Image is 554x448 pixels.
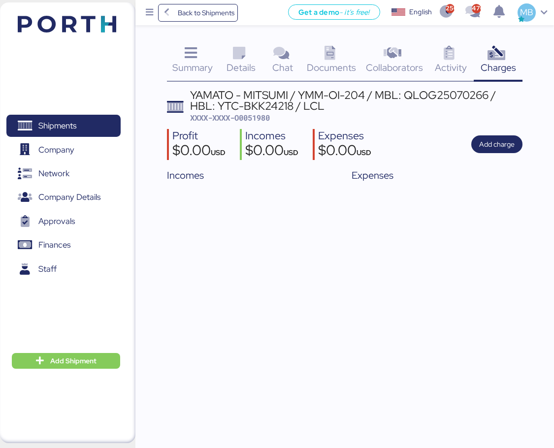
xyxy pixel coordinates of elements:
[481,61,516,74] span: Charges
[38,190,100,204] span: Company Details
[172,143,226,160] div: $0.00
[307,61,356,74] span: Documents
[520,6,533,19] span: MB
[6,186,121,209] a: Company Details
[435,61,467,74] span: Activity
[471,135,522,153] button: Add charge
[6,234,121,256] a: Finances
[272,61,293,74] span: Chat
[38,166,69,181] span: Network
[12,353,120,369] button: Add Shipment
[38,143,74,157] span: Company
[6,210,121,233] a: Approvals
[6,162,121,185] a: Network
[158,4,238,22] a: Back to Shipments
[318,129,371,143] div: Expenses
[50,355,97,367] span: Add Shipment
[245,129,298,143] div: Incomes
[38,262,57,276] span: Staff
[172,61,213,74] span: Summary
[6,115,121,137] a: Shipments
[284,148,298,157] span: USD
[190,113,270,123] span: XXXX-XXXX-O0051980
[366,61,423,74] span: Collaborators
[227,61,256,74] span: Details
[38,119,76,133] span: Shipments
[38,214,75,228] span: Approvals
[6,258,121,281] a: Staff
[211,148,226,157] span: USD
[357,148,371,157] span: USD
[245,143,298,160] div: $0.00
[479,138,515,150] span: Add charge
[409,7,432,17] div: English
[172,129,226,143] div: Profit
[190,90,522,112] div: YAMATO - MITSUMI / YMM-OI-204 / MBL: QLOG25070266 / HBL: YTC-BKK24218 / LCL
[141,4,158,21] button: Menu
[352,168,522,183] div: Expenses
[178,7,234,19] span: Back to Shipments
[6,138,121,161] a: Company
[38,238,70,252] span: Finances
[167,168,338,183] div: Incomes
[318,143,371,160] div: $0.00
